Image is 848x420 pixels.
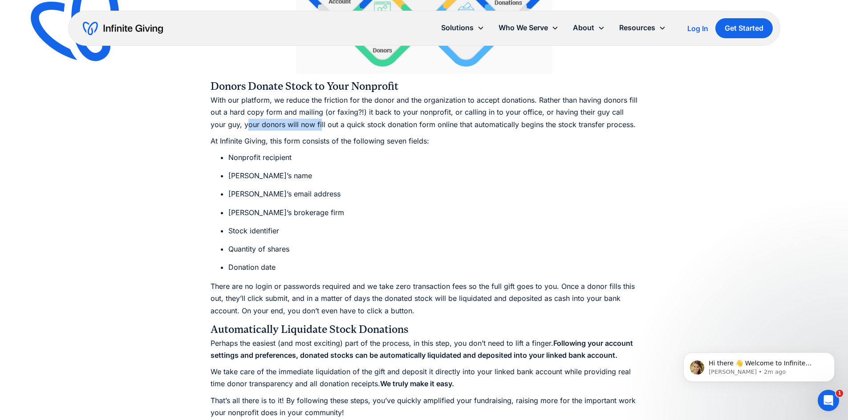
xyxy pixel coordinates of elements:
[566,18,612,37] div: About
[499,22,548,34] div: Who We Serve
[491,18,566,37] div: Who We Serve
[434,18,491,37] div: Solutions
[211,280,638,317] p: There are no login or passwords required and we take zero transaction fees so the full gift goes ...
[228,170,638,182] li: [PERSON_NAME]’s name
[228,243,638,255] li: Quantity of shares
[836,390,843,397] span: 1
[687,23,708,34] a: Log In
[670,334,848,396] iframe: Intercom notifications message
[441,22,474,34] div: Solutions
[715,18,773,38] a: Get Started
[211,78,638,94] h4: Donors Donate Stock to Your Nonprofit
[211,395,638,419] p: That’s all there is to it! By following these steps, you’ve quickly amplified your fundraising, r...
[228,152,638,164] li: Nonprofit recipient
[619,22,655,34] div: Resources
[573,22,594,34] div: About
[687,25,708,32] div: Log In
[380,379,454,388] strong: We truly make it easy.
[228,207,638,219] li: [PERSON_NAME]’s brokerage firm
[211,94,638,131] p: With our platform, we reduce the friction for the donor and the organization to accept donations....
[211,321,638,337] h4: Automatically Liquidate Stock Donations
[228,225,638,237] li: Stock identifier
[228,261,638,273] li: Donation date
[612,18,673,37] div: Resources
[211,366,638,390] p: We take care of the immediate liquidation of the gift and deposit it directly into your linked ba...
[818,390,839,411] iframe: Intercom live chat
[228,188,638,200] li: [PERSON_NAME]’s email address
[211,337,638,361] p: Perhaps the easiest (and most exciting) part of the process, in this step, you don’t need to lift...
[83,21,163,36] a: home
[211,135,638,147] p: At Infinite Giving, this form consists of the following seven fields:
